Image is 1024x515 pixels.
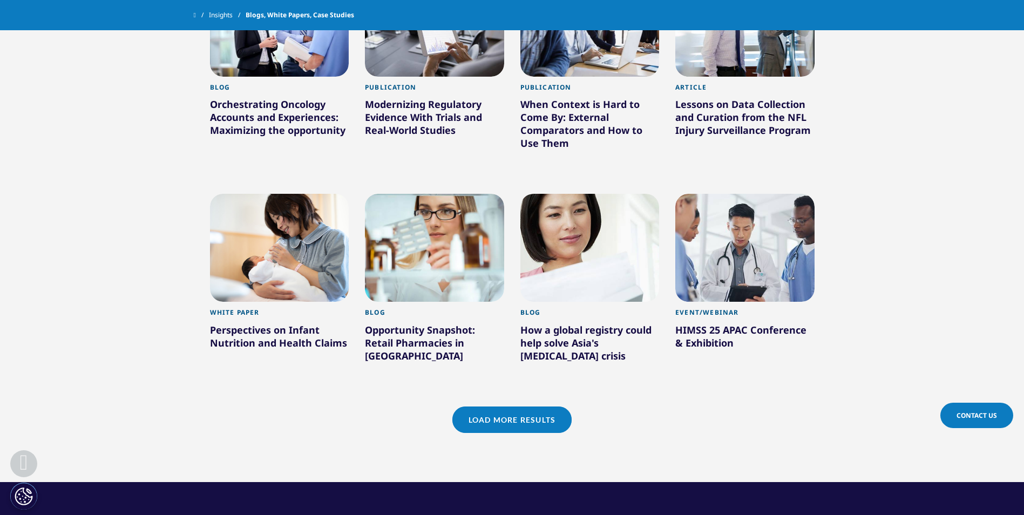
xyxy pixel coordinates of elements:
[210,323,349,354] div: Perspectives on Infant Nutrition and Health Claims
[520,98,660,154] div: When Context is Hard to Come By: External Comparators and How to Use Them
[940,403,1013,428] a: Contact Us
[210,98,349,141] div: Orchestrating Oncology Accounts and Experiences: Maximizing the opportunity
[452,406,572,433] a: Load More Results
[675,302,815,377] a: Event/Webinar HIMSS 25 APAC Conference & Exhibition
[365,308,504,323] div: Blog
[365,302,504,390] a: Blog Opportunity Snapshot: Retail Pharmacies in [GEOGRAPHIC_DATA]
[365,83,504,98] div: Publication
[209,5,246,25] a: Insights
[365,323,504,367] div: Opportunity Snapshot: Retail Pharmacies in [GEOGRAPHIC_DATA]
[520,83,660,98] div: Publication
[675,323,815,354] div: HIMSS 25 APAC Conference & Exhibition
[675,308,815,323] div: Event/Webinar
[210,302,349,377] a: White Paper Perspectives on Infant Nutrition and Health Claims
[246,5,354,25] span: Blogs, White Papers, Case Studies
[675,98,815,141] div: Lessons on Data Collection and Curation from the NFL Injury Surveillance Program
[520,77,660,178] a: Publication When Context is Hard to Come By: External Comparators and How to Use Them
[210,77,349,165] a: Blog Orchestrating Oncology Accounts and Experiences: Maximizing the opportunity
[520,323,660,367] div: How a global registry could help solve Asia's [MEDICAL_DATA] crisis
[520,302,660,390] a: Blog How a global registry could help solve Asia's [MEDICAL_DATA] crisis
[10,483,37,510] button: Cookies Settings
[675,77,815,165] a: Article Lessons on Data Collection and Curation from the NFL Injury Surveillance Program
[675,83,815,98] div: Article
[210,83,349,98] div: Blog
[957,411,997,420] span: Contact Us
[210,308,349,323] div: White Paper
[365,77,504,165] a: Publication Modernizing Regulatory Evidence With Trials and Real-World Studies
[365,98,504,141] div: Modernizing Regulatory Evidence With Trials and Real-World Studies
[520,308,660,323] div: Blog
